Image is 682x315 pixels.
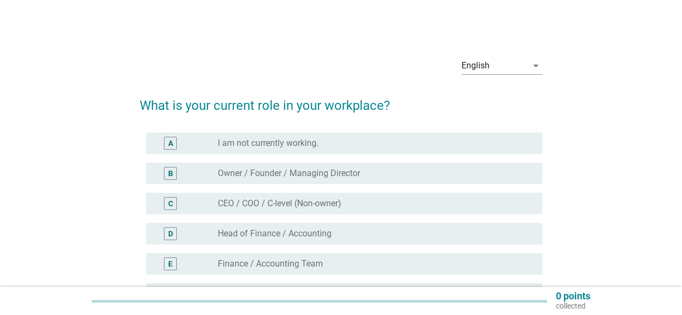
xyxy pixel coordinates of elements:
div: English [461,61,490,71]
label: Owner / Founder / Managing Director [218,168,360,179]
label: Finance / Accounting Team [218,258,323,269]
label: I am not currently working. [218,138,319,149]
div: E [168,258,173,270]
div: D [168,228,173,240]
p: 0 points [556,291,590,301]
div: C [168,198,173,209]
div: B [168,168,173,179]
div: A [168,138,173,149]
h2: What is your current role in your workplace? [140,85,542,115]
label: CEO / COO / C-level (Non-owner) [218,198,341,209]
i: arrow_drop_down [529,59,542,72]
label: Head of Finance / Accounting [218,228,332,239]
p: collected [556,301,590,311]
